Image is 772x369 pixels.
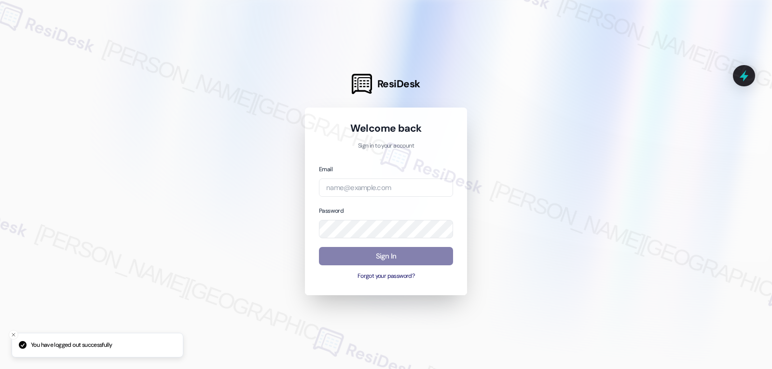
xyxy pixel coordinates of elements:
[31,341,112,350] p: You have logged out successfully
[9,330,18,340] button: Close toast
[319,272,453,281] button: Forgot your password?
[377,77,420,91] span: ResiDesk
[319,247,453,266] button: Sign In
[352,74,372,94] img: ResiDesk Logo
[319,207,344,215] label: Password
[319,142,453,150] p: Sign in to your account
[319,178,453,197] input: name@example.com
[319,122,453,135] h1: Welcome back
[319,165,332,173] label: Email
